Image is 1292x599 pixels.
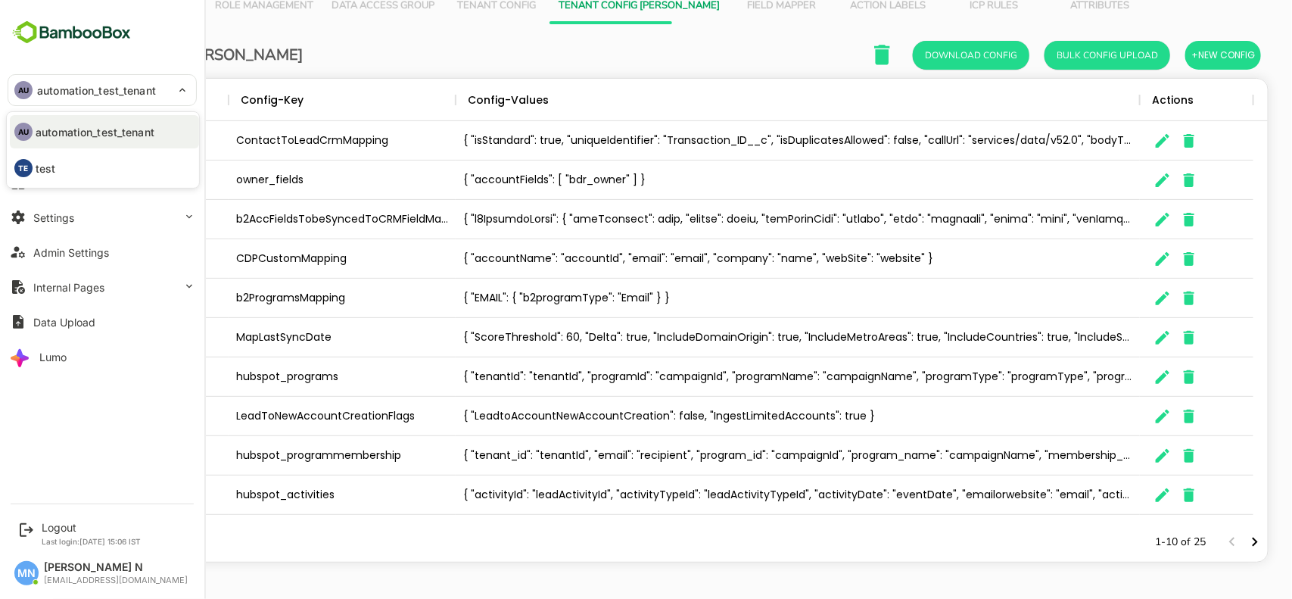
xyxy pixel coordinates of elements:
button: Sort [117,92,135,110]
div: ContactToLeadCrmMapping [176,121,403,161]
div: owner_fields [176,161,403,200]
div: AU [14,123,33,141]
div: The User Data [23,78,1216,563]
div: { "isStandard": true, "uniqueIdentifier": "Transaction_ID__c", "isDuplicatesAllowed": false, "cal... [403,121,1087,161]
button: Sort [251,92,269,110]
button: +New Config [1132,41,1208,70]
div: hubspot_activities [176,476,403,515]
div: 1 active filter [99,79,117,121]
div: HUBSPOT [62,357,176,397]
div: LeadToNewAccountCreationFlags [176,397,403,436]
div: Config-Key [188,79,251,121]
p: automation_test_tenant [36,124,154,140]
button: Show filters [99,92,117,110]
div: { "l8IpsumdoLorsi": { "ameTconsect": adip, "elitse": doeiu, "temPorinCidi": "utlabo", "etdo": "ma... [403,200,1087,239]
h6: Tenant Config [PERSON_NAME] [31,43,250,67]
div: { "tenant_id": "tenantId", "email": "recipient", "program_id": "campaignId", "program_name": "cam... [403,436,1087,476]
div: HUBSPOT [62,436,176,476]
div: { "ScoreThreshold": 60, "Delta": true, "IncludeDomainOrigin": true, "IncludeMetroAreas": true, "I... [403,318,1087,357]
div: hubspot_programs [176,357,403,397]
div: b2AccFieldsTobeSyncedToCRMFieldMapping [176,200,403,239]
div: Config-Values [415,79,496,121]
div: HUBSPOT [62,318,176,357]
button: Bulk Config Upload [992,41,1117,70]
button: Next page [1191,531,1213,554]
div: { "accountName": "accountId", "email": "email", "company": "name", "webSite": "website" } [403,239,1087,279]
div: MapLastSyncDate [176,318,403,357]
div: b2ProgramsMapping [176,279,403,318]
span: +New Config [1138,45,1202,65]
div: Hubspot [62,121,176,161]
button: Download Config [860,41,976,70]
div: HUBSPOT [62,200,176,239]
div: hubspot_programmembership [176,436,403,476]
div: { "LeadtoAccountNewAccountCreation": false, "IngestLimitedAccounts": true } [403,397,1087,436]
div: HUBSPOT [62,161,176,200]
p: test [36,161,56,176]
div: HUBSPOT [62,279,176,318]
div: Tool [74,79,99,121]
div: { "tenantId": "tenantId", "programId": "campaignId", "programName": "campaignName", "programType"... [403,357,1087,397]
button: Sort [496,92,514,110]
div: Actions [1099,79,1141,121]
div: HUBSPOT [62,239,176,279]
div: HUBSPOT [62,397,176,436]
div: CDPCustomMapping [176,239,403,279]
p: 1-10 of 25 [1102,535,1153,550]
div: TE [14,159,33,177]
div: { "EMAIL": { "b2programType": "Email" } } [403,279,1087,318]
div: HUBSPOT [62,476,176,515]
div: { "accountFields": [ "bdr_owner" ] } [403,161,1087,200]
div: { "activityId": "leadActivityId", "activityTypeId": "leadActivityTypeId", "activityDate": "eventD... [403,476,1087,515]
